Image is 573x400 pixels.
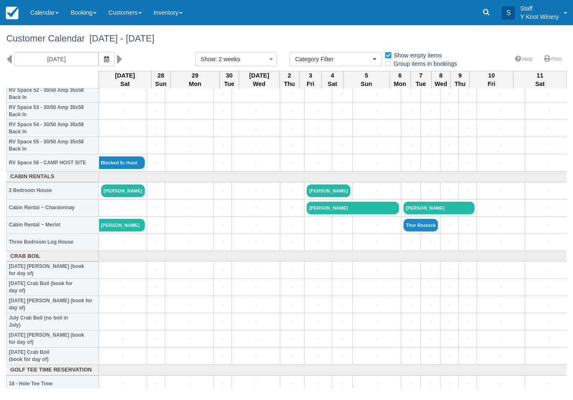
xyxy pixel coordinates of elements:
[149,107,163,116] a: +
[149,90,163,99] a: +
[307,124,330,133] a: +
[423,352,438,361] a: +
[423,335,438,343] a: +
[234,352,278,361] a: +
[307,202,399,214] a: [PERSON_NAME]
[404,107,419,116] a: +
[216,107,229,116] a: +
[334,90,350,99] a: +
[479,352,523,361] a: +
[101,283,145,292] a: +
[167,203,211,212] a: +
[443,266,456,275] a: +
[167,379,211,388] a: +
[101,203,145,212] a: +
[101,184,145,197] a: [PERSON_NAME]
[149,203,163,212] a: +
[431,71,451,88] th: 8 Wed
[167,300,211,309] a: +
[461,141,474,150] a: +
[167,141,211,150] a: +
[443,158,456,167] a: +
[527,124,571,133] a: +
[334,335,350,343] a: +
[167,186,211,195] a: +
[282,124,302,133] a: +
[149,266,163,275] a: +
[101,352,145,361] a: +
[479,221,523,229] a: +
[101,238,145,247] a: +
[527,221,571,229] a: +
[101,379,145,388] a: +
[101,141,145,150] a: +
[307,283,330,292] a: +
[520,13,559,21] p: Y Knot Winery
[234,186,278,195] a: +
[384,57,463,70] label: Group items in bookings
[423,141,438,150] a: +
[479,335,523,343] a: +
[234,203,278,212] a: +
[7,348,99,365] th: [DATE] Crab Boil (book for day of)
[461,221,474,229] a: +
[239,71,279,88] th: [DATE] Wed
[7,137,99,154] th: RV Space 55 - 30/50 Amp 35x58 Back In
[423,238,438,247] a: +
[527,317,571,326] a: +
[216,266,229,275] a: +
[527,141,571,150] a: +
[527,186,571,195] a: +
[527,352,571,361] a: +
[355,158,398,167] a: +
[234,124,278,133] a: +
[170,71,219,88] th: 29 Mon
[149,238,163,247] a: +
[423,300,438,309] a: +
[307,238,330,247] a: +
[282,186,302,195] a: +
[461,283,474,292] a: +
[216,124,229,133] a: +
[9,173,97,181] a: Cabin Rentals
[167,335,211,343] a: +
[282,107,302,116] a: +
[6,7,18,19] img: checkfront-main-nav-mini-logo.png
[404,335,419,343] a: +
[404,90,419,99] a: +
[479,238,523,247] a: +
[334,107,350,116] a: +
[334,352,350,361] a: +
[234,141,278,150] a: +
[215,56,240,62] span: : 2 weeks
[470,71,513,88] th: 10 Fri
[461,90,474,99] a: +
[479,266,523,275] a: +
[101,300,145,309] a: +
[85,33,154,44] span: [DATE] - [DATE]
[216,300,229,309] a: +
[234,300,278,309] a: +
[404,158,419,167] a: +
[201,56,215,62] span: Show
[479,317,523,326] a: +
[300,71,322,88] th: 3 Fri
[423,186,438,195] a: +
[334,141,350,150] a: +
[149,335,163,343] a: +
[443,300,456,309] a: +
[384,49,447,62] label: Show empty items
[334,124,350,133] a: +
[167,317,211,326] a: +
[355,335,398,343] a: +
[7,154,99,171] th: RV Space 56 - CAMP HOST SITE
[149,158,163,167] a: +
[307,107,330,116] a: +
[527,266,571,275] a: +
[334,221,350,229] a: +
[527,300,571,309] a: +
[216,335,229,343] a: +
[334,158,350,167] a: +
[527,379,571,388] a: +
[234,317,278,326] a: +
